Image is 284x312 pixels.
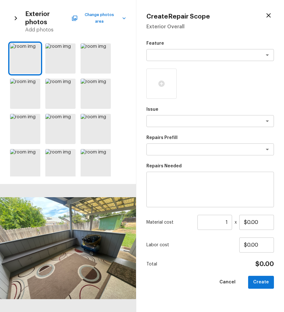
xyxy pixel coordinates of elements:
[255,260,274,268] h4: $0.00
[263,117,272,125] button: Open
[146,215,274,230] div: x
[25,10,73,26] h4: Exterior photos
[146,242,239,248] p: Labor cost
[73,10,126,26] button: Change photos area
[146,13,210,21] h4: Create Repair Scope
[146,40,274,47] p: Feature
[25,26,126,33] h5: Add photos
[146,219,195,226] p: Material cost
[248,276,274,289] button: Create
[146,106,274,113] p: Issue
[214,276,241,289] button: Cancel
[263,51,272,59] button: Open
[146,163,274,169] p: Repairs Needed
[263,145,272,154] button: Open
[146,135,274,141] p: Repairs Prefill
[146,261,157,267] p: Total
[146,23,274,30] h5: Exterior Overall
